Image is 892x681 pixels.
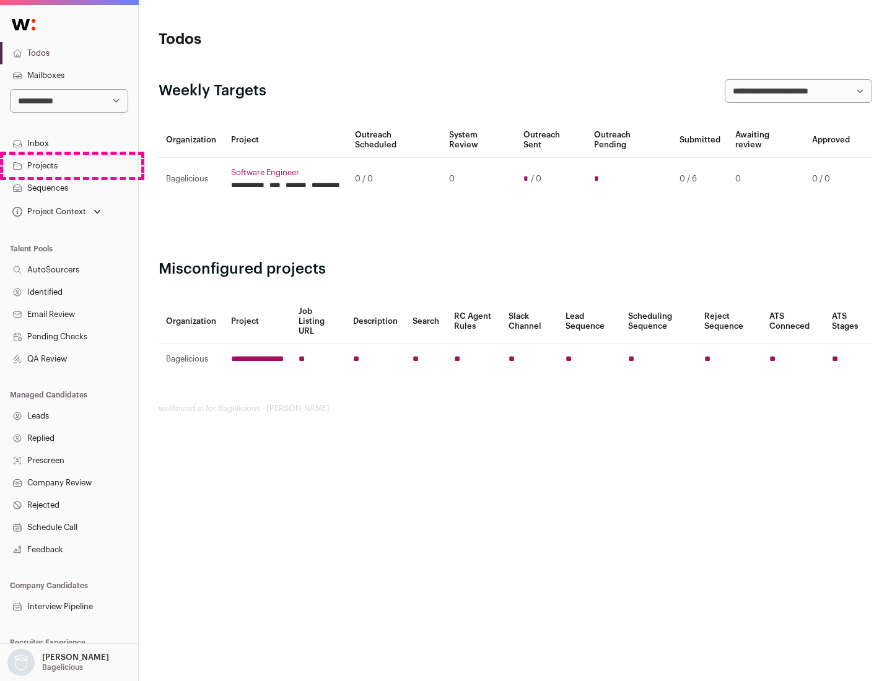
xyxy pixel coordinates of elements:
[348,158,442,201] td: 0 / 0
[762,299,824,344] th: ATS Conneced
[159,344,224,375] td: Bagelicious
[159,259,872,279] h2: Misconfigured projects
[42,653,109,662] p: [PERSON_NAME]
[5,12,42,37] img: Wellfound
[159,404,872,414] footer: wellfound:ai for Bagelicious - [PERSON_NAME]
[728,123,805,158] th: Awaiting review
[159,123,224,158] th: Organization
[447,299,501,344] th: RC Agent Rules
[587,123,671,158] th: Outreach Pending
[159,81,266,101] h2: Weekly Targets
[231,168,340,178] a: Software Engineer
[805,158,857,201] td: 0 / 0
[159,299,224,344] th: Organization
[558,299,621,344] th: Lead Sequence
[346,299,405,344] th: Description
[10,207,86,217] div: Project Context
[516,123,587,158] th: Outreach Sent
[159,158,224,201] td: Bagelicious
[224,299,291,344] th: Project
[728,158,805,201] td: 0
[672,123,728,158] th: Submitted
[501,299,558,344] th: Slack Channel
[291,299,346,344] th: Job Listing URL
[824,299,872,344] th: ATS Stages
[672,158,728,201] td: 0 / 6
[697,299,763,344] th: Reject Sequence
[224,123,348,158] th: Project
[159,30,396,50] h1: Todos
[531,174,541,184] span: / 0
[10,203,103,220] button: Open dropdown
[405,299,447,344] th: Search
[5,649,111,676] button: Open dropdown
[348,123,442,158] th: Outreach Scheduled
[42,662,83,672] p: Bagelicious
[7,649,35,676] img: nopic.png
[442,123,515,158] th: System Review
[621,299,697,344] th: Scheduling Sequence
[442,158,515,201] td: 0
[805,123,857,158] th: Approved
